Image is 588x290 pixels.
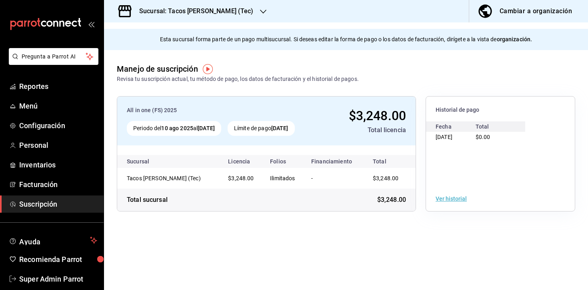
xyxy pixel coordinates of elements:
div: [DATE] [436,132,476,142]
div: Fecha [436,121,476,132]
a: Pregunta a Parrot AI [6,58,98,66]
span: Historial de pago [436,106,565,114]
div: Total sucursal [127,195,168,205]
div: Sucursal [127,158,171,165]
span: Configuración [19,120,97,131]
span: Recomienda Parrot [19,254,97,265]
span: Menú [19,101,97,111]
td: Ilimitados [264,168,305,189]
span: $3,248.00 [228,175,254,181]
div: Tacos don Pedro (Tec) [127,174,207,182]
div: Manejo de suscripción [117,63,198,75]
div: Total licencia [325,125,406,135]
span: $3,248.00 [377,195,406,205]
span: Pregunta a Parrot AI [22,52,86,61]
span: Inventarios [19,159,97,170]
img: Tooltip marker [203,64,213,74]
span: $0.00 [476,134,490,140]
td: - [305,168,363,189]
strong: 10 ago 2025 [161,125,193,131]
div: Revisa tu suscripción actual, tu método de pago, los datos de facturación y el historial de pagos. [117,75,359,83]
strong: organización. [497,36,532,42]
div: Cambiar a organización [500,6,572,17]
h3: Sucursal: Tacos [PERSON_NAME] (Tec) [133,6,254,16]
span: Facturación [19,179,97,190]
div: Esta sucursal forma parte de un pago multisucursal. Si deseas editar la forma de pago o los datos... [104,29,588,50]
button: open_drawer_menu [88,21,94,27]
span: Ayuda [19,236,87,245]
span: Super Admin Parrot [19,274,97,284]
th: Licencia [222,155,264,168]
div: Tacos [PERSON_NAME] (Tec) [127,174,207,182]
div: Límite de pago [228,121,295,136]
span: Suscripción [19,199,97,209]
div: Periodo del al [127,121,221,136]
span: Reportes [19,81,97,92]
span: $3,248.00 [349,108,406,123]
strong: [DATE] [198,125,215,131]
div: All in one (FS) 2025 [127,106,318,115]
span: $3,248.00 [373,175,398,181]
th: Financiamiento [305,155,363,168]
button: Pregunta a Parrot AI [9,48,98,65]
button: Ver historial [436,196,467,201]
th: Total [363,155,416,168]
span: Personal [19,140,97,151]
th: Folios [264,155,305,168]
strong: [DATE] [271,125,288,131]
div: Total [476,121,516,132]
